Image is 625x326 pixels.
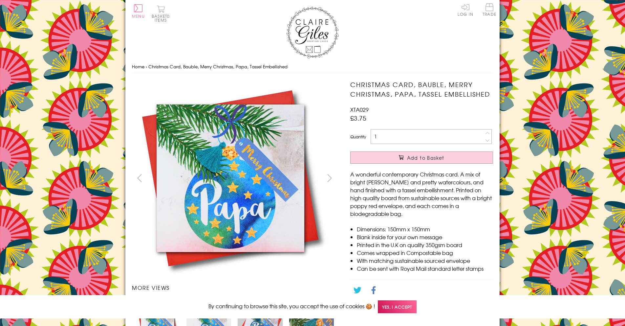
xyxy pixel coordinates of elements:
[132,60,493,74] nav: breadcrumbs
[132,63,144,70] a: Home
[357,241,493,249] li: Printed in the U.K on quality 350gsm board
[286,7,339,58] img: Claire Giles Greetings Cards
[483,3,496,16] span: Trade
[155,13,170,23] span: 0 items
[350,170,493,218] p: A wonderful contemporary Christmas card. A mix of bright [PERSON_NAME] and pretty watercolours, a...
[132,171,147,185] button: prev
[132,4,145,18] button: Menu
[350,80,493,99] h1: Christmas Card, Bauble, Merry Christmas, Papa, Tassel Embellished
[152,5,170,22] button: Basket0 items
[350,151,493,164] button: Add to Basket
[350,105,369,113] span: XTA029
[132,13,145,19] span: Menu
[378,300,417,313] span: Yes, I accept
[350,113,366,123] span: £3.75
[350,134,366,140] label: Quantity
[146,63,147,70] span: ›
[337,80,534,277] img: Christmas Card, Bauble, Merry Christmas, Papa, Tassel Embellished
[132,80,329,277] img: Christmas Card, Bauble, Merry Christmas, Papa, Tassel Embellished
[132,284,337,291] h3: More views
[322,171,337,185] button: next
[458,3,473,16] a: Log In
[357,233,493,241] li: Blank inside for your own message
[357,265,493,272] li: Can be sent with Royal Mail standard letter stamps
[407,154,444,161] span: Add to Basket
[483,3,496,17] a: Trade
[357,257,493,265] li: With matching sustainable sourced envelope
[357,249,493,257] li: Comes wrapped in Compostable bag
[357,225,493,233] li: Dimensions: 150mm x 150mm
[148,63,288,70] span: Christmas Card, Bauble, Merry Christmas, Papa, Tassel Embellished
